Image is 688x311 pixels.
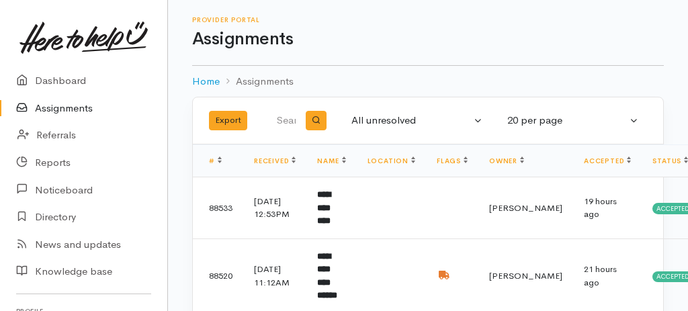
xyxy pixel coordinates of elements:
[584,195,617,220] time: 19 hours ago
[584,263,617,288] time: 21 hours ago
[507,113,627,128] div: 20 per page
[192,16,664,24] h6: Provider Portal
[437,157,468,165] a: Flags
[351,113,471,128] div: All unresolved
[489,202,562,214] span: [PERSON_NAME]
[368,157,415,165] a: Location
[193,177,243,239] td: 88533
[209,111,247,130] button: Export
[243,177,306,239] td: [DATE] 12:53PM
[192,74,220,89] a: Home
[499,107,647,134] button: 20 per page
[192,30,664,49] h1: Assignments
[489,270,562,281] span: [PERSON_NAME]
[209,157,222,165] a: #
[220,74,294,89] li: Assignments
[489,157,524,165] a: Owner
[652,157,688,165] a: Status
[584,157,631,165] a: Accepted
[343,107,491,134] button: All unresolved
[276,105,298,137] input: Search
[254,157,296,165] a: Received
[192,66,664,97] nav: breadcrumb
[317,157,345,165] a: Name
